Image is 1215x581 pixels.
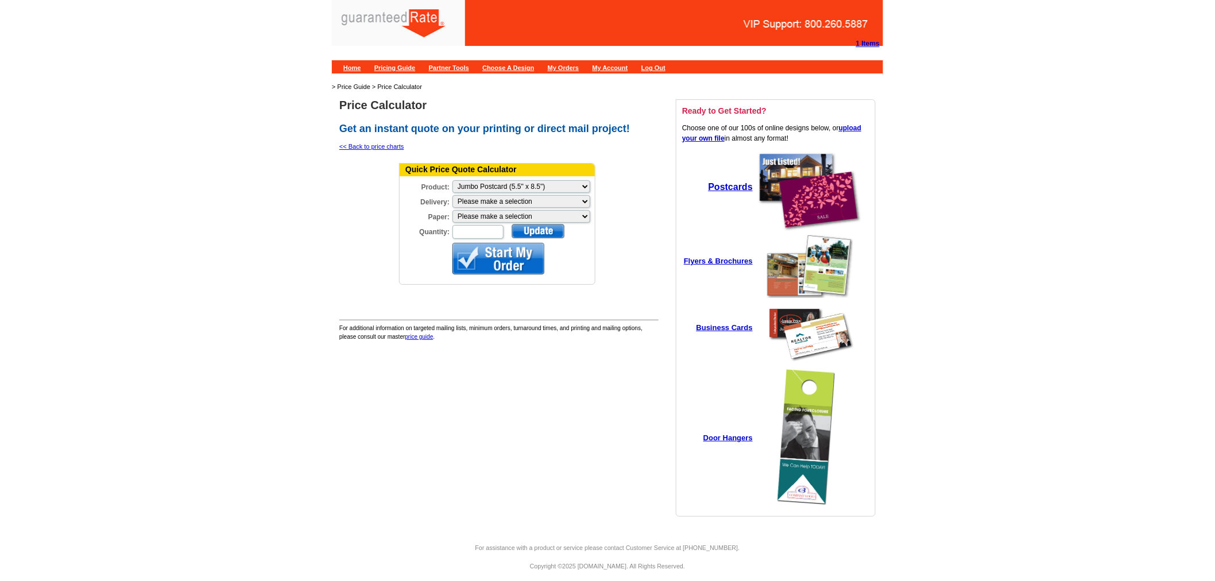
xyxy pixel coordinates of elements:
a: create a flyer online [764,292,856,300]
a: Business Cards [697,324,753,332]
a: << Back to price charts [339,143,404,150]
h2: Get an instant quote on your printing or direct mail project! [339,123,659,135]
h1: Price Calculator [339,99,659,111]
img: create a flyer [767,235,853,298]
h3: Ready to Get Started? [682,106,869,116]
a: Postcards [709,184,753,192]
a: My Orders [548,64,579,71]
a: Flyers & Brochures [684,257,753,265]
strong: 1 Items [856,40,880,48]
a: Pricing Guide [374,64,416,71]
strong: Business Cards [697,323,753,332]
p: Choose one of our 100s of online designs below, or in almost any format! [682,123,869,144]
strong: Postcards [709,182,753,192]
a: create a business card online [761,359,858,367]
a: upload your own file [682,124,861,142]
a: Home [343,64,361,71]
img: create a business card [764,303,856,363]
img: create a postcard [758,152,861,233]
label: Delivery: [400,194,451,207]
a: create a door hanger online [773,502,845,510]
a: Door Hangers [703,434,753,442]
label: Product: [400,179,451,192]
img: create a door hanger [776,368,842,509]
span: For additional information on targeted mailing lists, minimum orders, turnaround times, and print... [339,325,643,340]
label: Quantity: [400,224,451,237]
label: Paper: [400,209,451,222]
span: > Price Guide > Price Calculator [332,83,422,90]
iframe: LiveChat chat widget [985,314,1215,581]
strong: Door Hangers [703,433,753,442]
a: My Account [593,64,628,71]
a: price guide [405,334,434,340]
a: Log Out [641,64,665,71]
a: Partner Tools [429,64,469,71]
a: create a postcard online [755,226,864,234]
a: Choose A Design [482,64,534,71]
div: Quick Price Quote Calculator [400,164,595,176]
